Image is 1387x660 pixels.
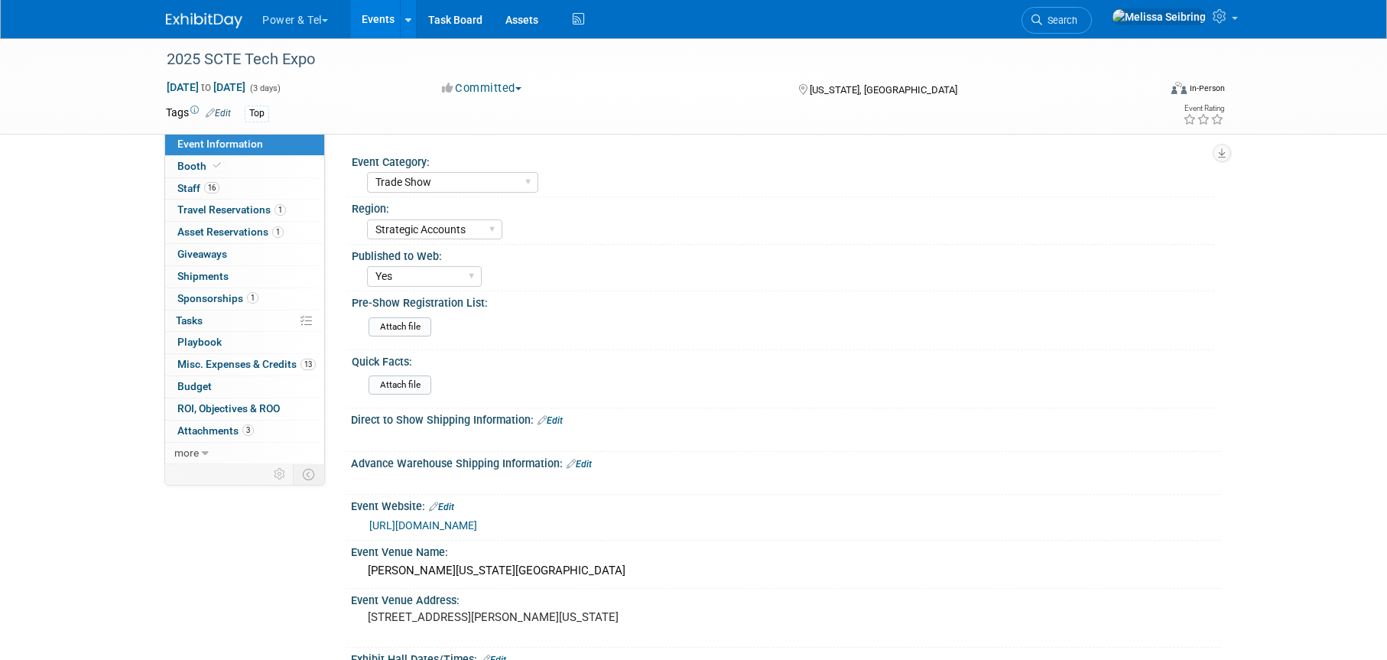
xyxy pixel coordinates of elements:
div: Pre-Show Registration List: [352,291,1214,310]
a: Booth [165,156,324,177]
span: Giveaways [177,248,227,260]
span: Booth [177,160,224,172]
a: Event Information [165,134,324,155]
span: Travel Reservations [177,203,286,216]
td: Tags [166,105,231,122]
a: more [165,443,324,464]
a: Attachments3 [165,421,324,442]
a: Playbook [165,332,324,353]
span: 13 [300,359,316,370]
span: Asset Reservations [177,226,284,238]
span: 16 [204,182,219,193]
div: Advance Warehouse Shipping Information: [351,452,1221,472]
span: [US_STATE], [GEOGRAPHIC_DATA] [810,84,957,96]
span: Sponsorships [177,292,258,304]
img: Format-Inperson.png [1171,82,1187,94]
i: Booth reservation complete [213,161,221,170]
a: Travel Reservations1 [165,200,324,221]
a: Edit [206,108,231,119]
span: Misc. Expenses & Credits [177,358,316,370]
div: Quick Facts: [352,350,1214,369]
button: Committed [437,80,528,96]
a: Staff16 [165,178,324,200]
span: [DATE] [DATE] [166,80,246,94]
a: Asset Reservations1 [165,222,324,243]
td: Personalize Event Tab Strip [267,464,294,484]
a: Edit [429,502,454,512]
span: to [199,81,213,93]
a: Budget [165,376,324,398]
div: Direct to Show Shipping Information: [351,408,1221,428]
span: 3 [242,424,254,436]
span: 1 [274,204,286,216]
a: Edit [538,415,563,426]
a: Edit [567,459,592,470]
div: Region: [352,197,1214,216]
a: Misc. Expenses & Credits13 [165,354,324,376]
span: Budget [177,380,212,392]
div: Event Venue Name: [351,541,1221,560]
a: Sponsorships1 [165,288,324,310]
div: Event Website: [351,495,1221,515]
span: Tasks [176,314,203,327]
span: Search [1042,15,1077,26]
div: 2025 SCTE Tech Expo [161,46,1135,73]
div: Event Format [1067,80,1225,102]
div: Event Venue Address: [351,589,1221,608]
div: Event Category: [352,151,1214,170]
pre: [STREET_ADDRESS][PERSON_NAME][US_STATE] [368,610,697,624]
a: Giveaways [165,244,324,265]
span: Attachments [177,424,254,437]
a: Search [1022,7,1092,34]
a: Shipments [165,266,324,288]
img: Melissa Seibring [1112,8,1207,25]
div: In-Person [1189,83,1225,94]
span: ROI, Objectives & ROO [177,402,280,415]
div: Event Rating [1183,105,1224,112]
a: Tasks [165,310,324,332]
span: Playbook [177,336,222,348]
div: Top [245,106,269,122]
span: Shipments [177,270,229,282]
div: [PERSON_NAME][US_STATE][GEOGRAPHIC_DATA] [362,559,1210,583]
a: ROI, Objectives & ROO [165,398,324,420]
td: Toggle Event Tabs [294,464,325,484]
a: [URL][DOMAIN_NAME] [369,519,477,532]
span: Staff [177,182,219,194]
img: ExhibitDay [166,13,242,28]
span: more [174,447,199,459]
span: 1 [247,292,258,304]
span: Event Information [177,138,263,150]
span: 1 [272,226,284,238]
span: (3 days) [248,83,281,93]
div: Published to Web: [352,245,1214,264]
